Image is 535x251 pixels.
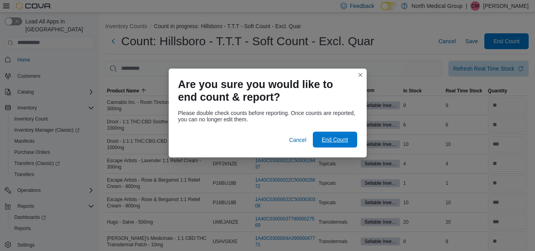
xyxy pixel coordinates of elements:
span: End Count [322,136,348,144]
h1: Are you sure you would like to end count & report? [178,78,351,103]
span: Cancel [289,136,307,144]
button: End Count [313,132,357,148]
button: Closes this modal window [356,70,365,80]
button: Cancel [286,132,310,148]
div: Please double check counts before reporting. Once counts are reported, you can no longer edit them. [178,110,357,123]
